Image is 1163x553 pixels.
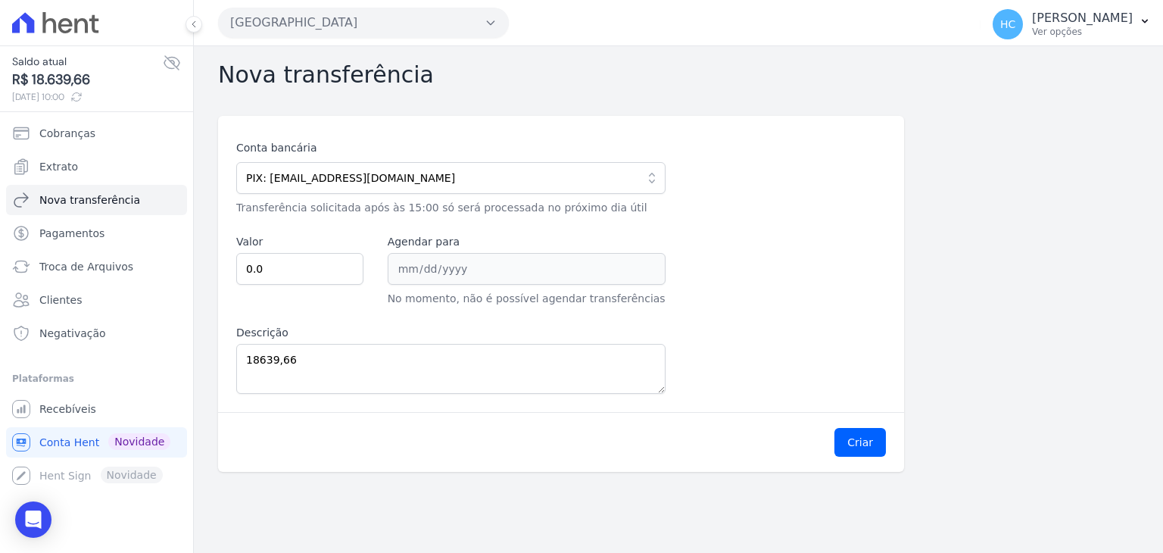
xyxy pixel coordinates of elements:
[6,318,187,348] a: Negativação
[6,427,187,458] a: Conta Hent Novidade
[236,325,666,341] label: Descrição
[6,118,187,148] a: Cobranças
[236,140,666,156] label: Conta bancária
[218,61,1139,89] h2: Nova transferência
[39,159,78,174] span: Extrato
[12,54,163,70] span: Saldo atual
[6,252,187,282] a: Troca de Arquivos
[218,8,509,38] button: [GEOGRAPHIC_DATA]
[39,259,133,274] span: Troca de Arquivos
[834,428,886,457] button: Criar
[236,200,666,216] p: Transferência solicitada após às 15:00 só será processada no próximo dia útil
[388,291,666,307] p: No momento, não é possível agendar transferências
[12,70,163,90] span: R$ 18.639,66
[1032,11,1133,26] p: [PERSON_NAME]
[39,292,82,308] span: Clientes
[6,185,187,215] a: Nova transferência
[981,3,1163,45] button: HC [PERSON_NAME] Ver opções
[12,118,181,491] nav: Sidebar
[6,152,187,182] a: Extrato
[15,501,51,538] div: Open Intercom Messenger
[236,234,363,250] label: Valor
[39,435,99,450] span: Conta Hent
[39,126,95,141] span: Cobranças
[6,394,187,424] a: Recebíveis
[108,433,170,450] span: Novidade
[12,370,181,388] div: Plataformas
[6,218,187,248] a: Pagamentos
[388,234,666,250] label: Agendar para
[1000,19,1015,30] span: HC
[1032,26,1133,38] p: Ver opções
[39,226,104,241] span: Pagamentos
[39,192,140,208] span: Nova transferência
[39,401,96,417] span: Recebíveis
[39,326,106,341] span: Negativação
[12,90,163,104] span: [DATE] 10:00
[6,285,187,315] a: Clientes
